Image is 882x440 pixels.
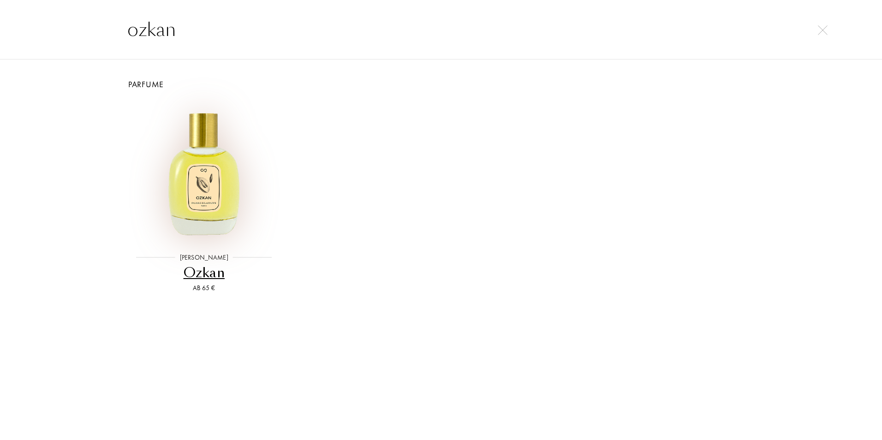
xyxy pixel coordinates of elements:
[129,264,280,282] div: Ozkan
[109,16,773,43] input: Suche
[133,101,275,243] img: Ozkan
[175,253,233,262] div: [PERSON_NAME]
[125,90,283,304] a: Ozkan[PERSON_NAME]OzkanAb 65 €
[129,283,280,293] div: Ab 65 €
[118,78,764,90] div: Parfume
[818,25,828,35] img: cross.svg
